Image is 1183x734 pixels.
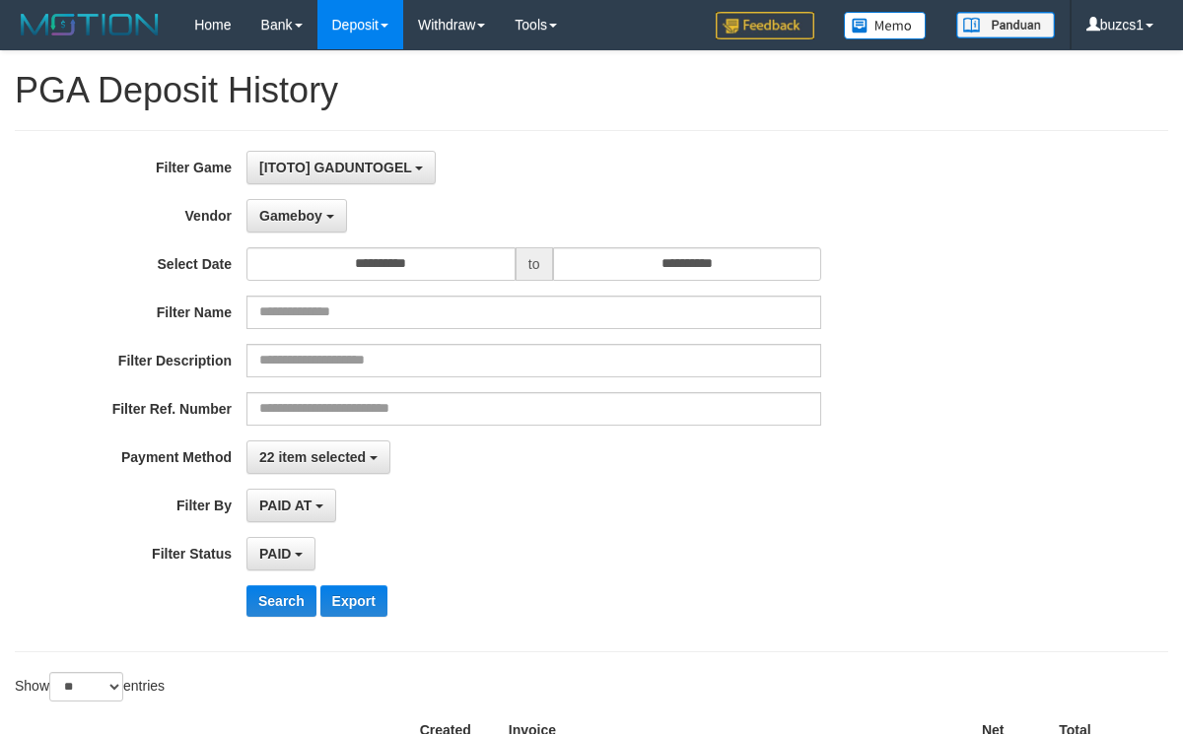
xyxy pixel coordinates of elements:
button: 22 item selected [246,440,390,474]
button: Gameboy [246,199,347,233]
h1: PGA Deposit History [15,71,1168,110]
img: Feedback.jpg [716,12,814,39]
select: Showentries [49,672,123,701]
span: 22 item selected [259,449,366,465]
img: panduan.png [956,12,1055,38]
span: to [516,247,553,281]
button: [ITOTO] GADUNTOGEL [246,151,436,184]
img: Button%20Memo.svg [844,12,927,39]
label: Show entries [15,672,165,701]
span: Gameboy [259,208,322,224]
span: PAID [259,546,291,562]
button: PAID [246,537,315,570]
span: PAID AT [259,498,312,513]
button: PAID AT [246,489,336,522]
button: Export [320,585,387,617]
span: [ITOTO] GADUNTOGEL [259,160,412,175]
img: MOTION_logo.png [15,10,165,39]
button: Search [246,585,316,617]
